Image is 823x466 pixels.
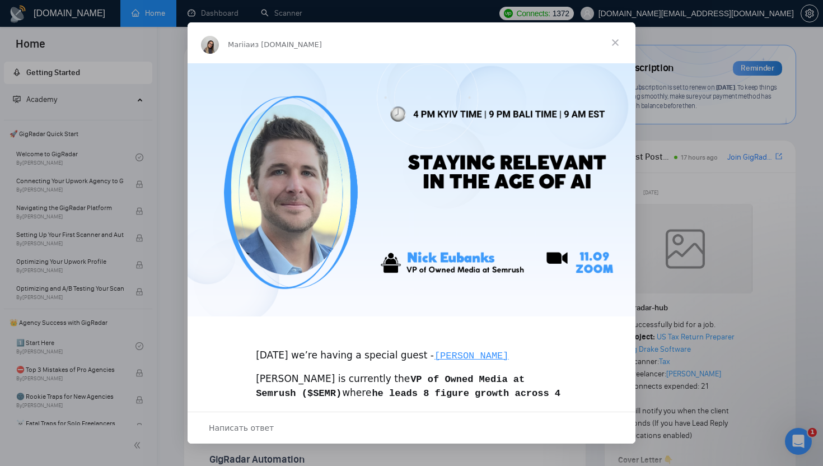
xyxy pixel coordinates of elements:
[256,335,567,363] div: [DATE] we’re having a special guest -
[256,372,567,413] div: [PERSON_NAME] is currently the where
[256,388,560,413] code: he leads 8 figure growth across 4 teams
[434,349,509,361] a: [PERSON_NAME]
[595,22,635,63] span: Закрыть
[250,40,322,49] span: из [DOMAIN_NAME]
[285,400,292,412] code: :
[256,374,525,399] code: VP of Owned Media at Semrush ($SEMR)
[209,421,274,435] span: Написать ответ
[188,412,635,444] div: Открыть разговор и ответить
[434,350,509,362] code: [PERSON_NAME]
[201,36,219,54] img: Profile image for Mariia
[228,40,250,49] span: Mariia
